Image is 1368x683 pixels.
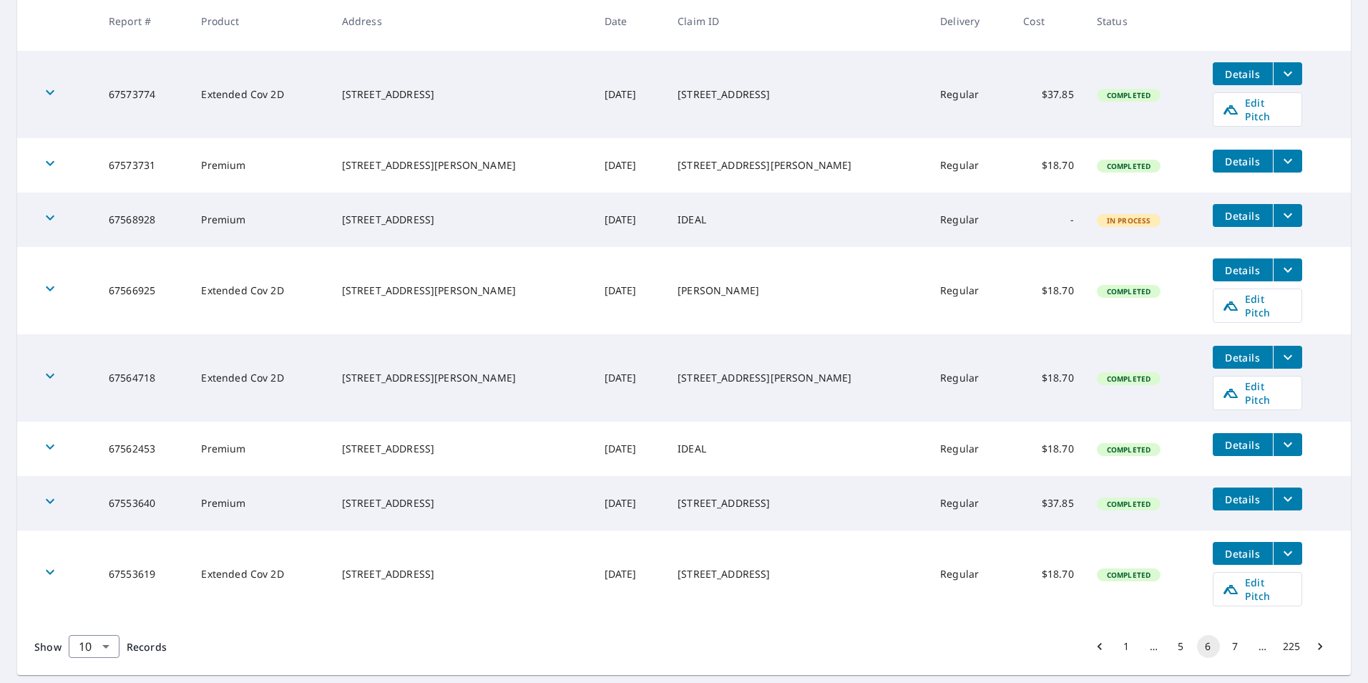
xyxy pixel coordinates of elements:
td: [DATE] [593,531,666,618]
td: 67568928 [97,193,190,247]
button: filesDropdownBtn-67564718 [1273,346,1302,369]
td: Regular [929,51,1012,138]
td: [DATE] [593,334,666,422]
span: Edit Pitch [1222,576,1293,603]
td: Regular [929,138,1012,193]
td: 67553640 [97,476,190,531]
span: Show [34,640,62,654]
button: detailsBtn-67566925 [1213,258,1273,281]
span: Details [1221,263,1264,277]
button: detailsBtn-67568928 [1213,204,1273,227]
div: [STREET_ADDRESS][PERSON_NAME] [342,371,582,385]
td: $18.70 [1012,138,1085,193]
span: Completed [1098,570,1159,580]
button: filesDropdownBtn-67566925 [1273,258,1302,281]
div: [STREET_ADDRESS] [342,213,582,227]
td: [DATE] [593,138,666,193]
span: Records [127,640,167,654]
td: Regular [929,531,1012,618]
span: Details [1221,209,1264,223]
td: Regular [929,334,1012,422]
button: filesDropdownBtn-67573774 [1273,62,1302,85]
div: 10 [69,626,119,667]
td: Extended Cov 2D [190,334,330,422]
span: Details [1221,438,1264,452]
td: Extended Cov 2D [190,247,330,334]
td: Extended Cov 2D [190,51,330,138]
td: Premium [190,422,330,476]
span: Edit Pitch [1222,96,1293,123]
td: [PERSON_NAME] [666,247,929,334]
td: $37.85 [1012,51,1085,138]
button: Go to page 7 [1224,635,1247,658]
td: 67566925 [97,247,190,334]
span: In Process [1098,215,1160,226]
span: Completed [1098,286,1159,296]
td: $18.70 [1012,334,1085,422]
td: [STREET_ADDRESS] [666,531,929,618]
a: Edit Pitch [1213,92,1302,127]
span: Completed [1098,90,1159,100]
td: IDEAL [666,193,929,247]
td: $37.85 [1012,476,1085,531]
button: Go to page 225 [1279,635,1304,658]
span: Completed [1098,374,1159,384]
div: [STREET_ADDRESS] [342,87,582,102]
div: [STREET_ADDRESS] [342,567,582,581]
span: Details [1221,351,1264,364]
span: Completed [1098,499,1159,509]
td: [STREET_ADDRESS][PERSON_NAME] [666,138,929,193]
td: Regular [929,193,1012,247]
span: Details [1221,493,1264,506]
button: detailsBtn-67562453 [1213,433,1273,456]
div: [STREET_ADDRESS] [342,496,582,510]
span: Details [1221,155,1264,168]
button: filesDropdownBtn-67553640 [1273,488,1302,510]
td: 67562453 [97,422,190,476]
td: $18.70 [1012,531,1085,618]
td: [STREET_ADDRESS] [666,51,929,138]
td: 67553619 [97,531,190,618]
button: filesDropdownBtn-67568928 [1273,204,1302,227]
div: … [1251,639,1274,654]
button: Go to page 1 [1115,635,1138,658]
button: detailsBtn-67553619 [1213,542,1273,565]
td: Regular [929,476,1012,531]
td: Premium [190,476,330,531]
button: filesDropdownBtn-67562453 [1273,433,1302,456]
td: 67573731 [97,138,190,193]
td: Premium [190,193,330,247]
td: $18.70 [1012,247,1085,334]
div: [STREET_ADDRESS] [342,442,582,456]
a: Edit Pitch [1213,289,1302,323]
td: [STREET_ADDRESS][PERSON_NAME] [666,334,929,422]
nav: pagination navigation [1086,635,1334,658]
td: 67573774 [97,51,190,138]
td: Regular [929,422,1012,476]
button: Go to previous page [1088,635,1111,658]
button: page 6 [1197,635,1220,658]
span: Edit Pitch [1222,379,1293,407]
button: detailsBtn-67553640 [1213,488,1273,510]
td: IDEAL [666,422,929,476]
button: detailsBtn-67573774 [1213,62,1273,85]
button: filesDropdownBtn-67573731 [1273,150,1302,173]
a: Edit Pitch [1213,572,1302,606]
span: Completed [1098,161,1159,171]
button: Go to page 5 [1170,635,1193,658]
button: Go to next page [1309,635,1332,658]
div: … [1143,639,1166,654]
td: $18.70 [1012,422,1085,476]
td: [DATE] [593,193,666,247]
td: Premium [190,138,330,193]
div: [STREET_ADDRESS][PERSON_NAME] [342,158,582,173]
td: - [1012,193,1085,247]
span: Edit Pitch [1222,292,1293,319]
button: filesDropdownBtn-67553619 [1273,542,1302,565]
div: [STREET_ADDRESS][PERSON_NAME] [342,284,582,298]
td: 67564718 [97,334,190,422]
td: [DATE] [593,422,666,476]
td: [DATE] [593,51,666,138]
td: [DATE] [593,247,666,334]
a: Edit Pitch [1213,376,1302,410]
